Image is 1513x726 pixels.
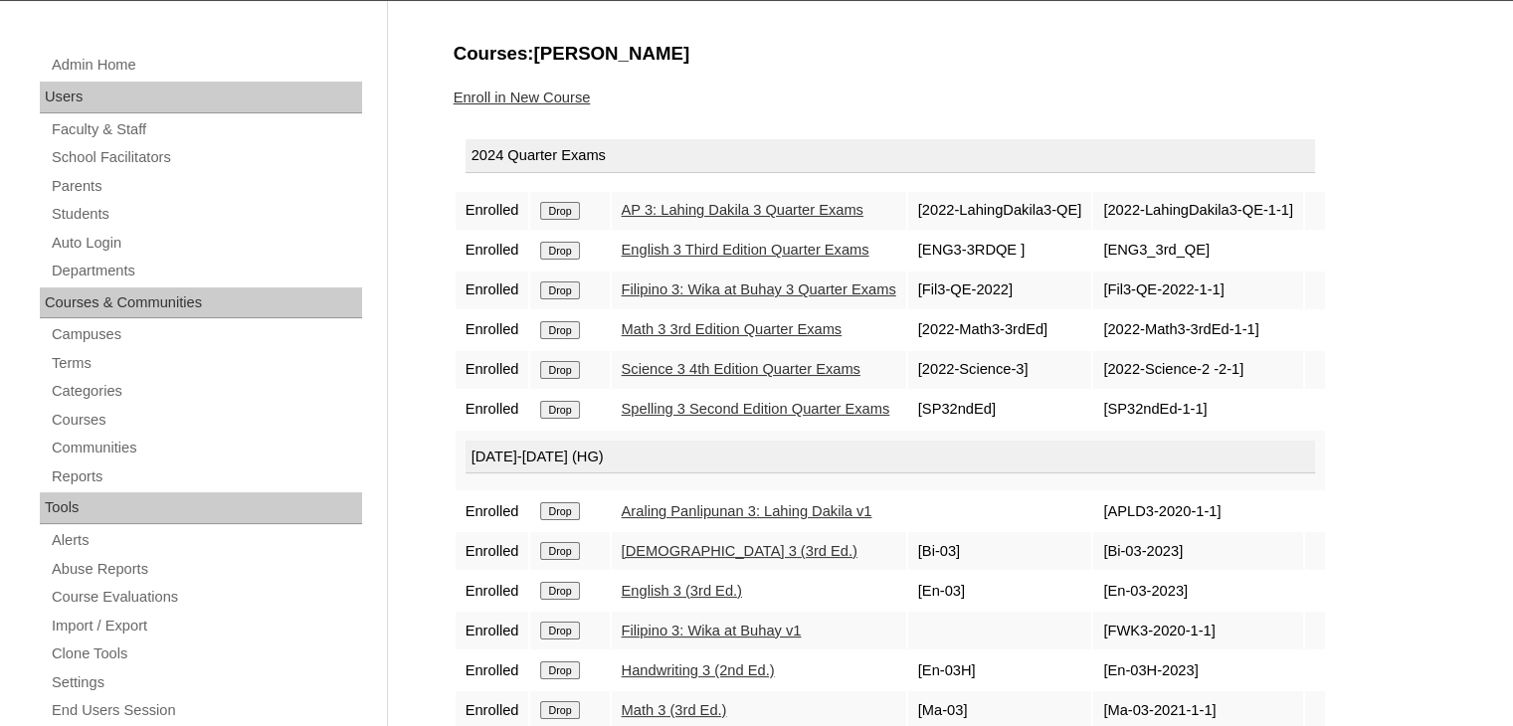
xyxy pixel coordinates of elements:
[50,436,362,460] a: Communities
[622,503,872,519] a: Araling Panlipunan 3: Lahing Dakila v1
[1093,612,1303,649] td: [FWK3-2020-1-1]
[50,528,362,553] a: Alerts
[456,232,529,270] td: Enrolled
[540,361,579,379] input: Drop
[540,542,579,560] input: Drop
[622,202,863,218] a: AP 3: Lahing Dakila 3 Quarter Exams
[622,361,860,377] a: Science 3 4th Edition Quarter Exams
[622,583,742,599] a: English 3 (3rd Ed.)
[50,670,362,695] a: Settings
[1093,192,1303,230] td: [2022-LahingDakila3-QE-1-1]
[908,311,1092,349] td: [2022-Math3-3rdEd]
[456,492,529,530] td: Enrolled
[50,351,362,376] a: Terms
[1093,272,1303,309] td: [Fil3-QE-2022-1-1]
[540,701,579,719] input: Drop
[40,492,362,524] div: Tools
[466,441,1315,474] div: [DATE]-[DATE] (HG)
[50,408,362,433] a: Courses
[622,401,890,417] a: Spelling 3 Second Edition Quarter Exams
[50,585,362,610] a: Course Evaluations
[540,582,579,600] input: Drop
[540,242,579,260] input: Drop
[540,401,579,419] input: Drop
[50,202,362,227] a: Students
[540,321,579,339] input: Drop
[50,379,362,404] a: Categories
[50,464,362,489] a: Reports
[622,702,727,718] a: Math 3 (3rd Ed.)
[1093,391,1303,429] td: [SP32ndEd-1-1]
[1093,572,1303,610] td: [En-03-2023]
[456,532,529,570] td: Enrolled
[908,272,1092,309] td: [Fil3-QE-2022]
[50,641,362,666] a: Clone Tools
[1093,651,1303,689] td: [En-03H-2023]
[466,139,1315,173] div: 2024 Quarter Exams
[908,572,1092,610] td: [En-03]
[50,614,362,638] a: Import / Export
[50,259,362,283] a: Departments
[40,82,362,113] div: Users
[1093,232,1303,270] td: [ENG3_3rd_QE]
[456,651,529,689] td: Enrolled
[456,272,529,309] td: Enrolled
[456,311,529,349] td: Enrolled
[908,232,1092,270] td: [ENG3-3RDQE ]
[50,698,362,723] a: End Users Session
[908,532,1092,570] td: [Bi-03]
[456,192,529,230] td: Enrolled
[908,192,1092,230] td: [2022-LahingDakila3-QE]
[908,391,1092,429] td: [SP32ndEd]
[454,41,1438,67] h3: Courses:[PERSON_NAME]
[456,351,529,389] td: Enrolled
[40,287,362,319] div: Courses & Communities
[1093,492,1303,530] td: [APLD3-2020-1-1]
[540,502,579,520] input: Drop
[50,53,362,78] a: Admin Home
[622,543,857,559] a: [DEMOGRAPHIC_DATA] 3 (3rd Ed.)
[540,202,579,220] input: Drop
[540,622,579,639] input: Drop
[50,117,362,142] a: Faculty & Staff
[454,90,591,105] a: Enroll in New Course
[908,651,1092,689] td: [En-03H]
[50,322,362,347] a: Campuses
[540,281,579,299] input: Drop
[1093,311,1303,349] td: [2022-Math3-3rdEd-1-1]
[456,612,529,649] td: Enrolled
[50,174,362,199] a: Parents
[622,242,869,258] a: English 3 Third Edition Quarter Exams
[540,661,579,679] input: Drop
[1093,351,1303,389] td: [2022-Science-2 -2-1]
[1093,532,1303,570] td: [Bi-03-2023]
[50,557,362,582] a: Abuse Reports
[622,321,843,337] a: Math 3 3rd Edition Quarter Exams
[456,391,529,429] td: Enrolled
[908,351,1092,389] td: [2022-Science-3]
[456,572,529,610] td: Enrolled
[622,623,802,638] a: Filipino 3: Wika at Buhay v1
[622,662,775,678] a: Handwriting 3 (2nd Ed.)
[622,281,896,297] a: Filipino 3: Wika at Buhay 3 Quarter Exams
[50,231,362,256] a: Auto Login
[50,145,362,170] a: School Facilitators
